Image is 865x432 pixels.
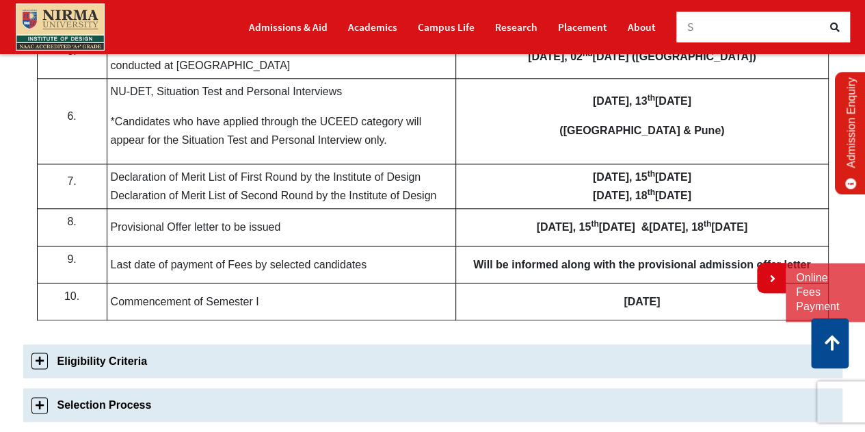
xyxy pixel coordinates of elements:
sup: th [647,188,654,197]
td: Provisional Offer letter to be issued [107,209,455,246]
td: Last date of payment of Fees by selected candidates [107,246,455,283]
sup: nd [583,49,593,58]
sup: th [591,219,598,229]
a: Online Fees Payment [796,271,855,314]
b: [DATE] [624,296,660,307]
b: [DATE], 15 [DATE] & [536,221,649,233]
p: 9. [41,250,103,268]
a: About [628,15,656,39]
a: Placement [558,15,607,39]
sup: th [647,93,654,103]
p: 7. [41,172,103,190]
p: 6. [41,107,103,125]
td: Commencement of Semester I [107,283,455,320]
td: NU-DET, Situation Test and Personal Interviews [107,79,455,164]
b: [DATE], 13 [593,95,648,107]
b: [DATE], 0 [528,51,576,62]
b: [DATE], 18 [DATE] [593,190,691,201]
a: Selection Process [23,388,842,422]
a: Academics [348,15,397,39]
p: *Candidates who have applied through the UCEED category will appear for the Situation Test and Pe... [111,112,452,149]
b: Will be informed along with the provisional admission offer letter [473,259,810,270]
b: [DATE], 15 [DATE] [593,171,691,183]
sup: th [647,169,654,179]
p: 10. [41,287,103,305]
span: S [687,19,694,34]
p: 8. [41,212,103,231]
b: [DATE], 18 [DATE] [649,221,747,233]
a: Eligibility Criteria [23,344,842,378]
img: main_logo [16,3,105,51]
a: Admissions & Aid [249,15,328,39]
td: First Round of Offline Situation Test and Personal Interviews conducted at [GEOGRAPHIC_DATA] [107,34,455,79]
b: 2 [DATE] ([GEOGRAPHIC_DATA]) [576,51,756,62]
b: [DATE] [647,95,691,107]
td: Declaration of Merit List of First Round by the Institute of Design Declaration of Merit List of ... [107,164,455,208]
a: Research [495,15,537,39]
sup: th [704,219,711,229]
b: ([GEOGRAPHIC_DATA] & Pune) [559,125,724,136]
a: Campus Life [418,15,475,39]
